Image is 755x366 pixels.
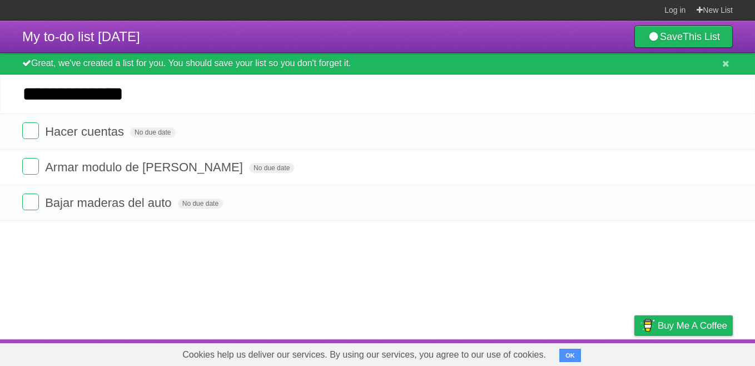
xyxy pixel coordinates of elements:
span: Armar modulo de [PERSON_NAME] [45,160,246,174]
label: Done [22,194,39,210]
span: Hacer cuentas [45,125,127,139]
span: Buy me a coffee [658,316,727,335]
img: Buy me a coffee [640,316,655,335]
span: No due date [249,163,294,173]
span: No due date [178,199,223,209]
span: Bajar maderas del auto [45,196,174,210]
a: SaveThis List [634,26,733,48]
span: My to-do list [DATE] [22,29,140,44]
label: Done [22,158,39,175]
a: Developers [523,342,568,363]
button: OK [559,349,581,362]
a: About [486,342,510,363]
a: Suggest a feature [663,342,733,363]
a: Privacy [620,342,649,363]
label: Done [22,122,39,139]
a: Buy me a coffee [634,315,733,336]
b: This List [683,31,720,42]
span: Cookies help us deliver our services. By using our services, you agree to our use of cookies. [171,344,557,366]
a: Terms [582,342,607,363]
span: No due date [130,127,175,137]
